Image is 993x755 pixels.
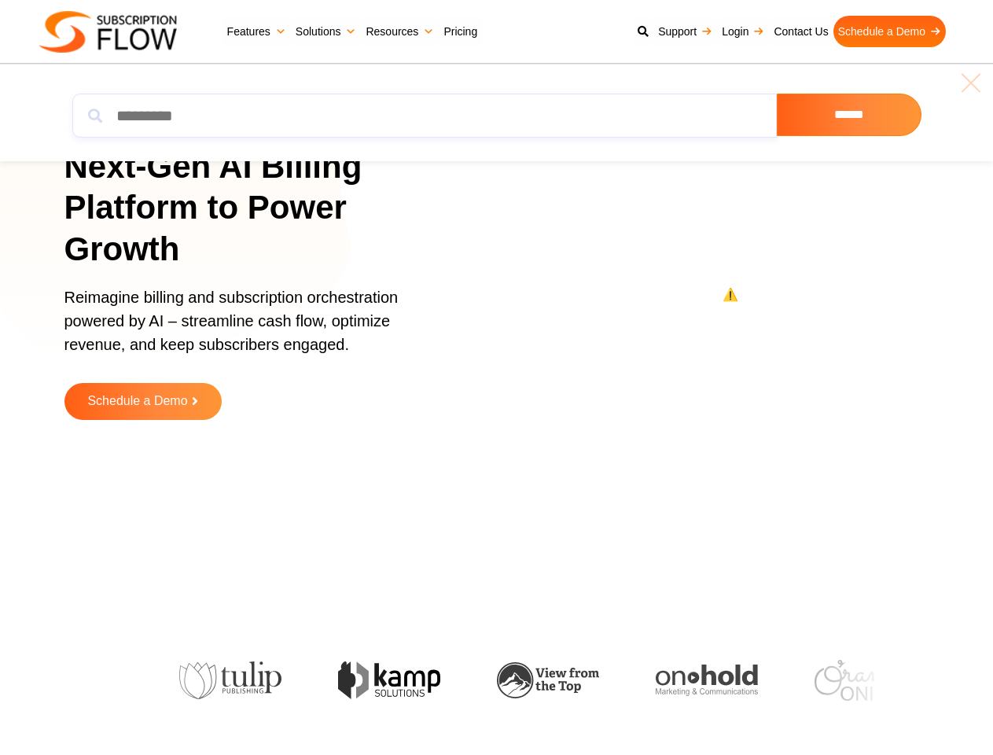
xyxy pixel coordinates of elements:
[769,16,833,47] a: Contact Us
[493,662,595,699] img: view-from-the-top
[175,661,278,699] img: tulip-publishing
[87,395,187,408] span: Schedule a Demo
[64,383,222,420] a: Schedule a Demo
[361,16,439,47] a: Resources
[291,16,362,47] a: Solutions
[653,16,717,47] a: Support
[833,16,946,47] a: Schedule a Demo
[223,16,291,47] a: Features
[64,146,456,271] h1: Next-Gen AI Billing Platform to Power Growth
[717,16,769,47] a: Login
[652,665,754,696] img: onhold-marketing
[39,11,177,53] img: Subscriptionflow
[334,661,436,698] img: kamp-solution
[439,16,482,47] a: Pricing
[64,285,436,372] p: Reimagine billing and subscription orchestration powered by AI – streamline cash flow, optimize r...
